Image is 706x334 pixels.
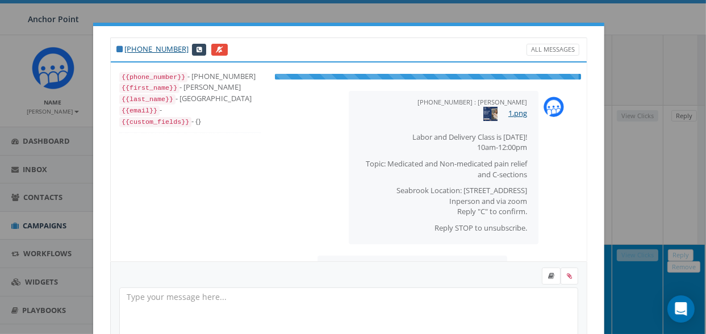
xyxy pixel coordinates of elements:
div: - [119,105,261,116]
div: Open Intercom Messenger [667,295,695,323]
img: Rally_platform_Icon_1.png [544,97,564,117]
code: {{custom_fields}} [119,117,191,127]
p: Topic: Medicated and Non-medicated pain relief and C-sections [360,158,527,179]
p: Seabrook Location: [STREET_ADDRESS] Inperson and via zoom Reply "C" to confirm. [360,185,527,217]
span: Attach your media [561,268,578,285]
code: {{last_name}} [119,94,176,105]
div: - [PHONE_NUMBER] [119,71,261,82]
p: Reply STOP to unsubscribe. [360,223,527,233]
div: - [GEOGRAPHIC_DATA] [119,93,261,105]
small: [PHONE_NUMBER] : [PERSON_NAME] [417,98,527,106]
code: {{first_name}} [119,83,179,93]
div: - {} [119,116,261,127]
a: 1.png [508,108,527,118]
code: {{phone_number}} [119,72,187,82]
code: {{email}} [119,106,160,116]
a: [PHONE_NUMBER] [124,44,189,54]
p: Labor and Delivery Class is [DATE]! 10am-12:00pm [360,132,527,153]
i: This phone number is subscribed and will receive texts. [116,45,123,53]
div: - [PERSON_NAME] [119,82,261,93]
label: Insert Template Text [542,268,561,285]
a: All Messages [527,44,579,56]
